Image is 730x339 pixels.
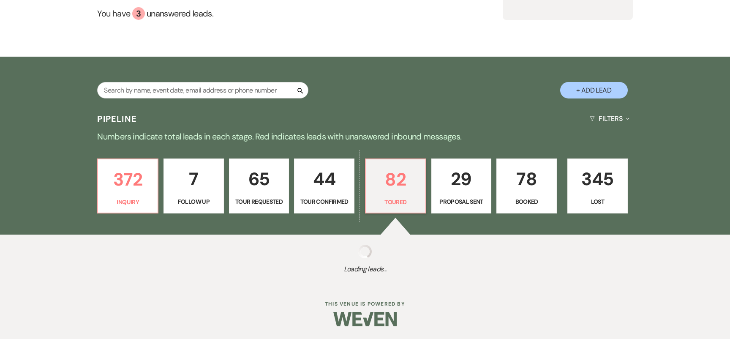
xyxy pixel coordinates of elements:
[97,159,158,213] a: 372Inquiry
[567,159,628,213] a: 345Lost
[132,7,145,20] div: 3
[97,7,502,20] a: You have 3 unanswered leads.
[437,165,486,193] p: 29
[358,245,372,258] img: loading spinner
[103,197,153,207] p: Inquiry
[573,165,622,193] p: 345
[365,159,426,213] a: 82Toured
[300,165,349,193] p: 44
[300,197,349,206] p: Tour Confirmed
[496,159,557,213] a: 78Booked
[169,165,218,193] p: 7
[234,197,284,206] p: Tour Requested
[169,197,218,206] p: Follow Up
[560,82,628,98] button: + Add Lead
[437,197,486,206] p: Proposal Sent
[61,130,669,143] p: Numbers indicate total leads in each stage. Red indicates leads with unanswered inbound messages.
[229,159,289,213] a: 65Tour Requested
[333,304,397,334] img: Weven Logo
[97,82,308,98] input: Search by name, event date, email address or phone number
[502,165,551,193] p: 78
[371,165,420,194] p: 82
[97,113,137,125] h3: Pipeline
[586,107,632,130] button: Filters
[234,165,284,193] p: 65
[103,165,153,194] p: 372
[294,159,354,213] a: 44Tour Confirmed
[371,197,420,207] p: Toured
[431,159,492,213] a: 29Proposal Sent
[502,197,551,206] p: Booked
[573,197,622,206] p: Lost
[163,159,224,213] a: 7Follow Up
[36,264,693,274] span: Loading leads...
